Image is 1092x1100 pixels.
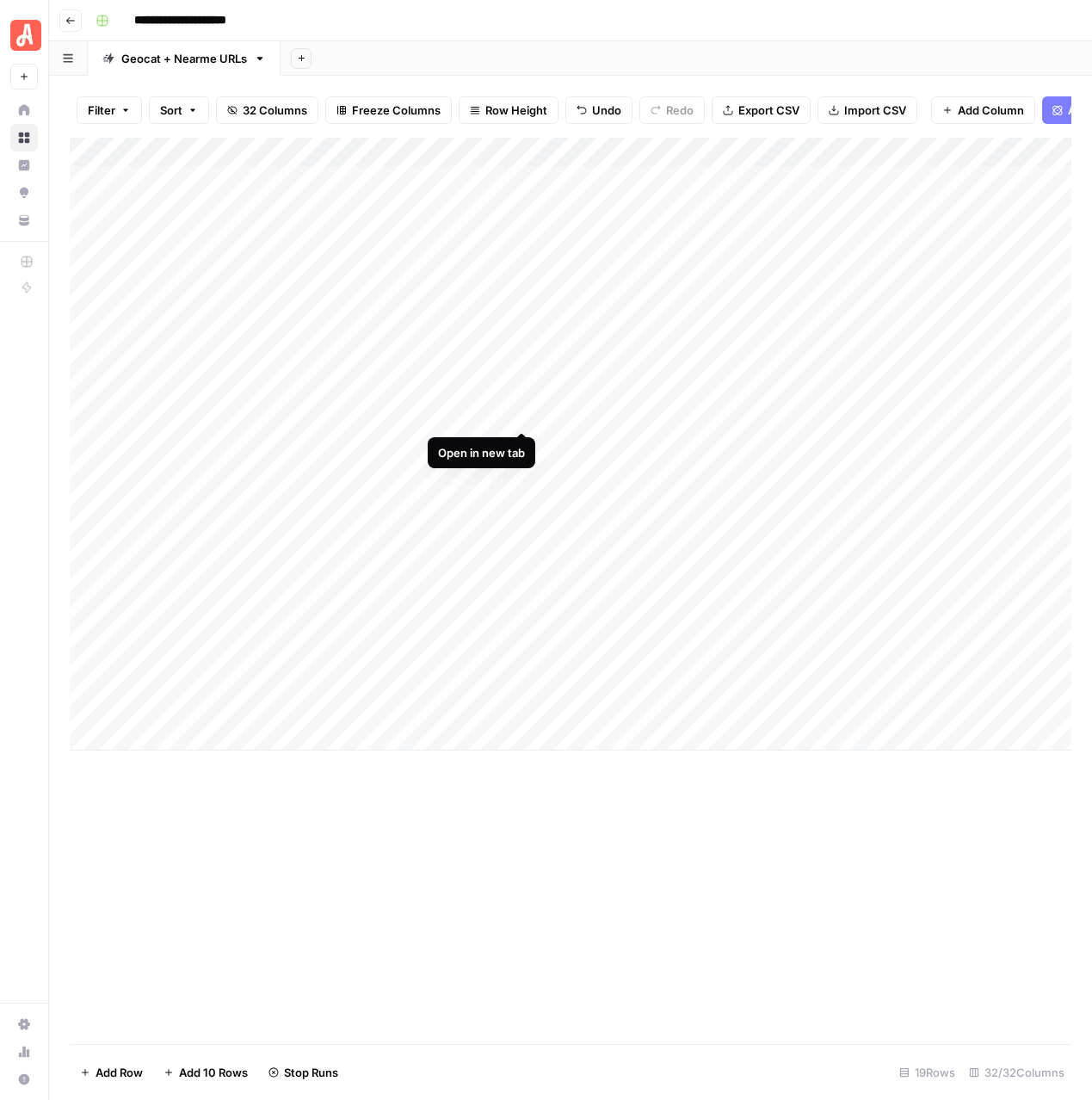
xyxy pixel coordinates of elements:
[96,1064,143,1081] span: Add Row
[844,102,906,119] span: Import CSV
[179,1064,248,1081] span: Add 10 Rows
[149,96,209,124] button: Sort
[712,96,811,124] button: Export CSV
[325,96,452,124] button: Freeze Columns
[243,102,307,119] span: 32 Columns
[153,1059,258,1086] button: Add 10 Rows
[738,102,799,119] span: Export CSV
[352,102,441,119] span: Freeze Columns
[10,151,38,179] a: Insights
[892,1059,962,1086] div: 19 Rows
[459,96,558,124] button: Row Height
[10,1066,38,1093] button: Help + Support
[88,102,115,119] span: Filter
[10,20,41,51] img: Angi Logo
[88,41,281,76] a: Geocat + Nearme URLs
[438,444,525,461] div: Open in new tab
[121,50,247,67] div: Geocat + Nearme URLs
[592,102,621,119] span: Undo
[77,96,142,124] button: Filter
[666,102,694,119] span: Redo
[962,1059,1071,1086] div: 32/32 Columns
[10,179,38,207] a: Opportunities
[10,1010,38,1038] a: Settings
[931,96,1035,124] button: Add Column
[160,102,182,119] span: Sort
[216,96,318,124] button: 32 Columns
[10,1038,38,1066] a: Usage
[10,124,38,151] a: Browse
[958,102,1024,119] span: Add Column
[70,1059,153,1086] button: Add Row
[639,96,705,124] button: Redo
[817,96,917,124] button: Import CSV
[10,96,38,124] a: Home
[284,1064,338,1081] span: Stop Runs
[485,102,547,119] span: Row Height
[258,1059,349,1086] button: Stop Runs
[10,207,38,234] a: Your Data
[565,96,632,124] button: Undo
[10,14,38,57] button: Workspace: Angi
